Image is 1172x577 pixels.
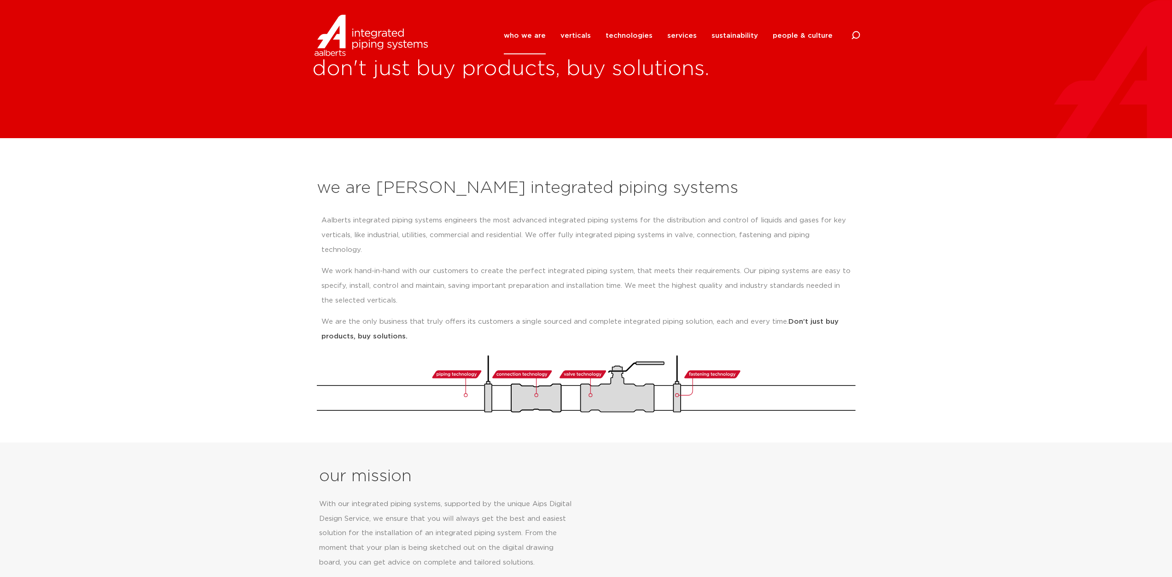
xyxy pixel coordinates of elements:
[321,213,851,257] p: Aalberts integrated piping systems engineers the most advanced integrated piping systems for the ...
[504,17,546,54] a: who we are
[711,17,758,54] a: sustainability
[321,315,851,344] p: We are the only business that truly offers its customers a single sourced and complete integrated...
[317,177,856,199] h2: we are [PERSON_NAME] integrated piping systems
[560,17,591,54] a: verticals
[321,264,851,308] p: We work hand-in-hand with our customers to create the perfect integrated piping system, that meet...
[504,17,833,54] nav: Menu
[319,497,576,571] p: With our integrated piping systems, supported by the unique Aips Digital Design Service, we ensur...
[606,17,653,54] a: technologies
[667,17,697,54] a: services
[319,466,589,488] h2: our mission
[773,17,833,54] a: people & culture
